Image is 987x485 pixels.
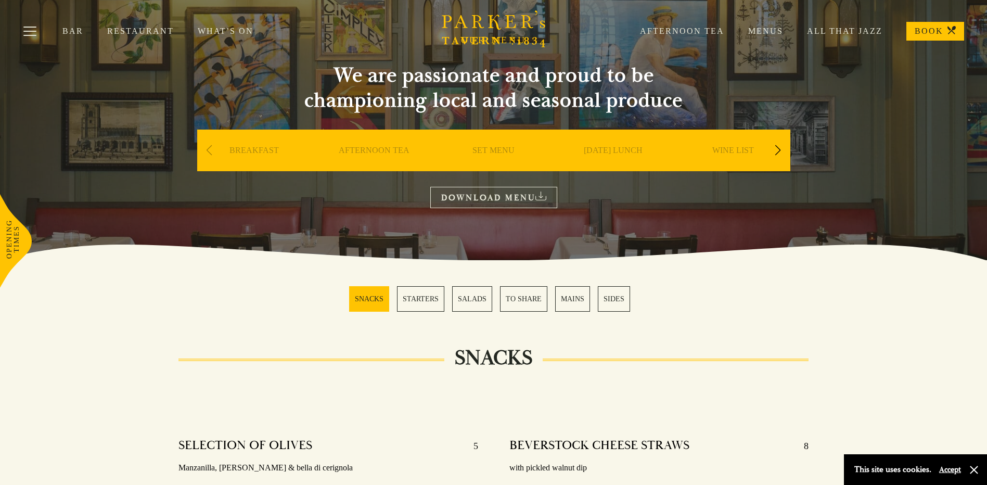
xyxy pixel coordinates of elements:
p: 8 [793,438,809,454]
a: 6 / 6 [598,286,630,312]
a: 4 / 6 [500,286,547,312]
a: 3 / 6 [452,286,492,312]
button: Accept [939,465,961,475]
a: 5 / 6 [555,286,590,312]
a: WINE LIST [712,145,754,187]
button: Close and accept [969,465,979,475]
a: AFTERNOON TEA [339,145,409,187]
a: DOWNLOAD MENU [430,187,557,208]
h4: BEVERSTOCK CHEESE STRAWS [509,438,689,454]
div: 3 / 9 [437,130,551,202]
p: Manzanilla, [PERSON_NAME] & bella di cerignola [178,461,478,476]
a: 1 / 6 [349,286,389,312]
p: 5 [463,438,478,454]
p: with pickled walnut dip [509,461,809,476]
div: 2 / 9 [317,130,431,202]
div: 5 / 9 [676,130,790,202]
div: 1 / 9 [197,130,312,202]
a: BREAKFAST [229,145,279,187]
div: Previous slide [202,139,216,162]
h2: SNACKS [444,346,543,371]
a: 2 / 6 [397,286,444,312]
p: This site uses cookies. [854,462,931,477]
h4: SELECTION OF OLIVES [178,438,312,454]
a: SET MENU [472,145,515,187]
div: 4 / 9 [556,130,671,202]
div: Next slide [771,139,785,162]
a: [DATE] LUNCH [584,145,643,187]
h2: We are passionate and proud to be championing local and seasonal produce [286,63,702,113]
